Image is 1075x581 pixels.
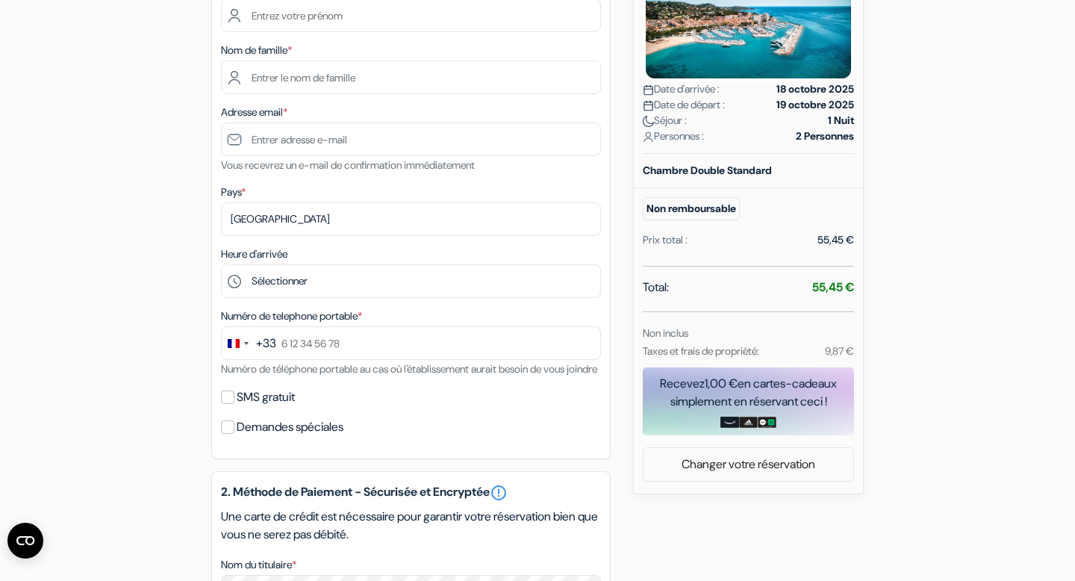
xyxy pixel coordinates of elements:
small: Non inclus [643,326,688,340]
small: 9,87 € [825,344,854,358]
label: Nom du titulaire [221,557,296,573]
span: Total: [643,279,669,296]
label: SMS gratuit [237,387,295,408]
div: Prix total : [643,232,688,248]
input: Entrer adresse e-mail [221,122,601,156]
span: Séjour : [643,113,687,128]
input: Entrer le nom de famille [221,60,601,94]
small: Taxes et frais de propriété: [643,344,759,358]
img: adidas-card.png [739,417,758,429]
img: amazon-card-no-text.png [720,417,739,429]
small: Vous recevrez un e-mail de confirmation immédiatement [221,158,475,172]
img: user_icon.svg [643,131,654,143]
strong: 1 Nuit [828,113,854,128]
img: uber-uber-eats-card.png [758,417,776,429]
div: +33 [256,335,276,352]
button: Change country, selected France (+33) [222,327,276,359]
label: Heure d'arrivée [221,246,287,262]
div: 55,45 € [817,232,854,248]
span: Date d'arrivée : [643,81,720,97]
img: calendar.svg [643,84,654,96]
a: Changer votre réservation [644,450,853,479]
b: Chambre Double Standard [643,164,772,177]
div: Recevez en cartes-cadeaux simplement en réservant ceci ! [643,375,854,411]
span: 1,00 € [705,376,738,391]
small: Non remboursable [643,197,740,220]
span: Date de départ : [643,97,725,113]
label: Nom de famille [221,43,292,58]
label: Adresse email [221,105,287,120]
input: 6 12 34 56 78 [221,326,601,360]
small: Numéro de téléphone portable au cas où l'établissement aurait besoin de vous joindre [221,362,597,376]
img: calendar.svg [643,100,654,111]
a: error_outline [490,484,508,502]
strong: 19 octobre 2025 [776,97,854,113]
img: moon.svg [643,116,654,127]
button: Ouvrir le widget CMP [7,523,43,559]
label: Demandes spéciales [237,417,343,438]
p: Une carte de crédit est nécessaire pour garantir votre réservation bien que vous ne serez pas déb... [221,508,601,544]
label: Numéro de telephone portable [221,308,362,324]
h5: 2. Méthode de Paiement - Sécurisée et Encryptée [221,484,601,502]
span: Personnes : [643,128,704,144]
strong: 2 Personnes [796,128,854,144]
strong: 55,45 € [812,279,854,295]
label: Pays [221,184,246,200]
strong: 18 octobre 2025 [776,81,854,97]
